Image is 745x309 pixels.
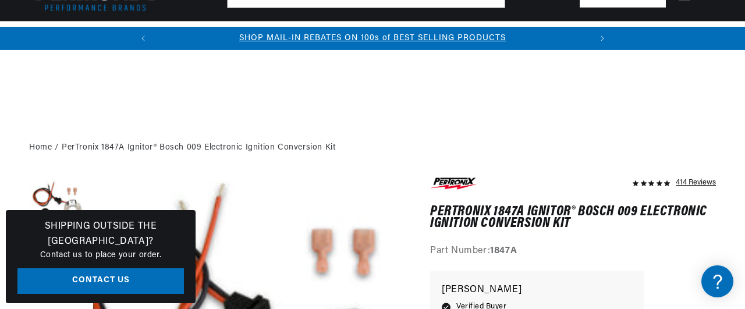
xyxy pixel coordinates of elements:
summary: Battery Products [434,22,519,49]
div: 1 of 2 [155,32,591,45]
h1: PerTronix 1847A Ignitor® Bosch 009 Electronic Ignition Conversion Kit [430,206,716,230]
summary: Engine Swaps [367,22,434,49]
nav: breadcrumbs [29,141,716,154]
a: SHOP MAIL-IN REBATES ON 100s of BEST SELLING PRODUCTS [239,34,506,42]
div: Announcement [155,32,591,45]
button: Translation missing: en.sections.announcements.next_announcement [591,27,614,50]
a: PerTronix 1847A Ignitor® Bosch 009 Electronic Ignition Conversion Kit [62,141,335,154]
summary: Ignition Conversions [29,22,123,49]
p: Contact us to place your order. [17,249,184,262]
summary: Spark Plug Wires [519,22,601,49]
summary: Headers, Exhausts & Components [219,22,367,49]
p: [PERSON_NAME] [442,282,632,299]
div: Part Number: [430,244,716,259]
strong: 1847A [490,246,517,255]
button: Load image 1 in gallery view [29,175,87,233]
h3: Shipping Outside the [GEOGRAPHIC_DATA]? [17,219,184,249]
button: Translation missing: en.sections.announcements.previous_announcement [132,27,155,50]
a: Home [29,141,52,154]
summary: Coils & Distributors [123,22,219,49]
div: 414 Reviews [676,175,716,189]
a: Contact Us [17,268,184,294]
summary: Motorcycle [601,22,661,49]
